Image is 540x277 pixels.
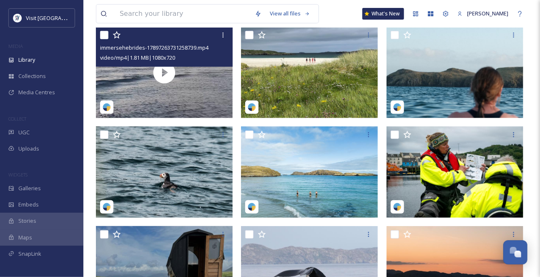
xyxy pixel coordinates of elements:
img: immersehebrides-17965951262948899.jpg [387,126,523,218]
span: COLLECT [8,116,26,122]
span: WIDGETS [8,171,28,178]
img: snapsea-logo.png [103,103,111,111]
span: [PERSON_NAME] [467,10,508,17]
a: View all files [266,5,314,22]
button: Open Chat [503,240,527,264]
span: video/mp4 | 1.81 MB | 1080 x 720 [100,54,175,61]
img: snapsea-logo.png [393,203,402,211]
span: Collections [18,72,46,80]
img: immersehebrides-18148787359392305.jpg [241,126,378,218]
span: Galleries [18,184,41,192]
span: UGC [18,128,30,136]
a: [PERSON_NAME] [453,5,512,22]
img: immersehebrides-18075793501814809.jpg [387,27,523,118]
img: snapsea-logo.png [248,103,256,111]
span: Uploads [18,145,39,153]
span: Embeds [18,201,39,209]
span: Stories [18,217,36,225]
img: thumbnail [96,27,233,118]
img: immersehebrides-18074021350829557.jpg [241,27,378,118]
img: Untitled%20design%20%2897%29.png [13,14,22,22]
img: snapsea-logo.png [393,103,402,111]
span: immersehebrides-17897263731258739.mp4 [100,44,208,51]
span: Library [18,56,35,64]
span: MEDIA [8,43,23,49]
img: snapsea-logo.png [248,203,256,211]
img: snapsea-logo.png [103,203,111,211]
span: Media Centres [18,88,55,96]
span: Maps [18,234,32,242]
img: immersehebrides-18076350688990658.jpg [96,126,233,218]
span: SnapLink [18,250,41,258]
a: What's New [362,8,404,20]
input: Search your library [116,5,251,23]
span: Visit [GEOGRAPHIC_DATA] [26,14,90,22]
